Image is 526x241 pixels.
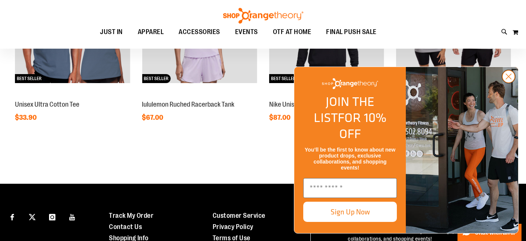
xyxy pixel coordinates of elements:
img: Shop Orangtheory [406,67,518,233]
span: BEST SELLER [142,74,170,83]
span: $87.00 [269,114,292,121]
a: Visit our Instagram page [46,210,59,223]
a: Privacy Policy [213,223,253,231]
a: ACCESSORIES [171,24,228,41]
button: Close dialog [502,70,516,83]
span: You’ll be the first to know about new product drops, exclusive collaborations, and shopping events! [305,147,395,171]
a: Track My Order [109,212,153,219]
a: FINAL PUSH SALE [319,24,384,41]
a: Unisex Ultra Cotton TeeBEST SELLER [15,92,130,98]
span: OTF AT HOME [273,24,311,40]
a: APPAREL [130,24,171,41]
span: EVENTS [235,24,258,40]
span: JUST IN [100,24,123,40]
div: FLYOUT Form [286,59,526,241]
a: Visit our Youtube page [66,210,79,223]
img: Shop Orangetheory [322,78,378,89]
img: Shop Orangetheory [222,8,304,24]
span: ACCESSORIES [179,24,220,40]
img: Twitter [29,214,36,220]
a: OTF AT HOME [265,24,319,41]
span: JOIN THE LIST [314,92,374,127]
span: FOR 10% OFF [338,108,386,143]
a: Nike Unisex Dri-FIT UV CrewneckBEST SELLER [269,92,384,98]
span: FINAL PUSH SALE [326,24,377,40]
span: APPAREL [138,24,164,40]
a: Customer Service [213,212,265,219]
a: lululemon Ruched Racerback Tank [142,101,234,108]
input: Enter email [303,178,397,198]
span: $33.90 [15,114,38,121]
span: BEST SELLER [269,74,298,83]
a: Contact Us [109,223,142,231]
button: Sign Up Now [303,202,397,222]
span: $67.00 [142,114,164,121]
a: lululemon Ruched Racerback TankBEST SELLER [142,92,257,98]
a: Visit our Facebook page [6,210,19,223]
a: Nike Unisex Dri-FIT UV Crewneck [269,101,357,108]
a: JUST IN [92,24,130,41]
a: Unisex Ultra Cotton Tee [15,101,79,108]
span: BEST SELLER [15,74,43,83]
a: EVENTS [228,24,265,41]
a: Visit our X page [26,210,39,223]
